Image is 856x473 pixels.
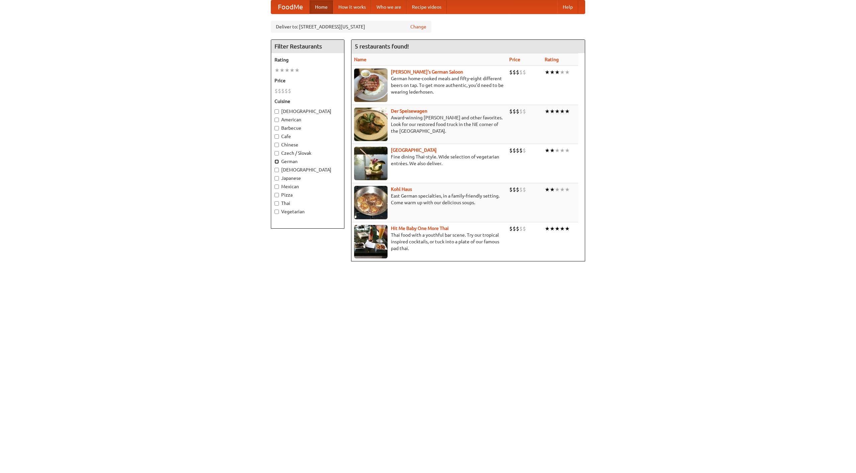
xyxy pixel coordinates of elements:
label: [DEMOGRAPHIC_DATA] [275,166,341,173]
input: Chinese [275,143,279,147]
a: [PERSON_NAME]'s German Saloon [391,69,463,75]
a: Name [354,57,366,62]
li: ★ [560,147,565,154]
li: $ [509,225,513,232]
li: ★ [565,225,570,232]
li: $ [519,225,523,232]
li: $ [523,69,526,76]
li: ★ [565,147,570,154]
li: ★ [565,108,570,115]
li: $ [519,108,523,115]
li: $ [509,147,513,154]
li: ★ [550,108,555,115]
li: ★ [280,67,285,74]
li: ★ [560,69,565,76]
li: ★ [560,225,565,232]
li: $ [513,108,516,115]
li: $ [516,69,519,76]
li: $ [523,108,526,115]
li: $ [513,69,516,76]
label: Mexican [275,183,341,190]
p: East German specialties, in a family-friendly setting. Come warm up with our delicious soups. [354,193,504,206]
li: ★ [545,186,550,193]
li: ★ [290,67,295,74]
li: ★ [550,186,555,193]
a: [GEOGRAPHIC_DATA] [391,147,437,153]
li: ★ [545,108,550,115]
li: ★ [555,225,560,232]
li: ★ [545,225,550,232]
input: American [275,118,279,122]
a: Who we are [371,0,407,14]
li: ★ [295,67,300,74]
img: speisewagen.jpg [354,108,388,141]
a: Rating [545,57,559,62]
li: $ [523,225,526,232]
li: ★ [275,67,280,74]
label: [DEMOGRAPHIC_DATA] [275,108,341,115]
a: How it works [333,0,371,14]
li: $ [523,186,526,193]
li: $ [509,186,513,193]
li: ★ [545,69,550,76]
li: ★ [560,108,565,115]
li: $ [523,147,526,154]
ng-pluralize: 5 restaurants found! [355,43,409,49]
li: $ [509,69,513,76]
p: Thai food with a youthful bar scene. Try our tropical inspired cocktails, or tuck into a plate of... [354,232,504,252]
label: Barbecue [275,125,341,131]
div: Deliver to: [STREET_ADDRESS][US_STATE] [271,21,431,33]
input: Japanese [275,176,279,181]
li: ★ [555,186,560,193]
li: $ [516,147,519,154]
p: Fine dining Thai-style. Wide selection of vegetarian entrées. We also deliver. [354,153,504,167]
li: $ [516,225,519,232]
input: German [275,159,279,164]
h5: Cuisine [275,98,341,105]
li: $ [281,87,285,95]
label: Pizza [275,192,341,198]
img: satay.jpg [354,147,388,180]
input: Thai [275,201,279,206]
img: esthers.jpg [354,69,388,102]
a: Help [557,0,578,14]
li: $ [278,87,281,95]
li: ★ [545,147,550,154]
li: $ [288,87,291,95]
li: $ [519,147,523,154]
li: ★ [555,69,560,76]
a: Price [509,57,520,62]
li: ★ [285,67,290,74]
li: $ [519,69,523,76]
img: kohlhaus.jpg [354,186,388,219]
label: Japanese [275,175,341,182]
li: $ [516,186,519,193]
li: $ [513,225,516,232]
p: German home-cooked meals and fifty-eight different beers on tap. To get more authentic, you'd nee... [354,75,504,95]
p: Award-winning [PERSON_NAME] and other favorites. Look for our restored food truck in the NE corne... [354,114,504,134]
li: ★ [565,69,570,76]
a: Change [410,23,426,30]
li: ★ [560,186,565,193]
b: Hit Me Baby One More Thai [391,226,449,231]
input: Czech / Slovak [275,151,279,155]
label: Chinese [275,141,341,148]
input: [DEMOGRAPHIC_DATA] [275,168,279,172]
a: Home [310,0,333,14]
a: Recipe videos [407,0,447,14]
h4: Filter Restaurants [271,40,344,53]
li: ★ [550,225,555,232]
label: German [275,158,341,165]
li: ★ [555,108,560,115]
label: Czech / Slovak [275,150,341,156]
h5: Rating [275,56,341,63]
li: ★ [550,147,555,154]
a: FoodMe [271,0,310,14]
label: American [275,116,341,123]
li: $ [513,147,516,154]
h5: Price [275,77,341,84]
li: ★ [550,69,555,76]
a: Der Speisewagen [391,108,427,114]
